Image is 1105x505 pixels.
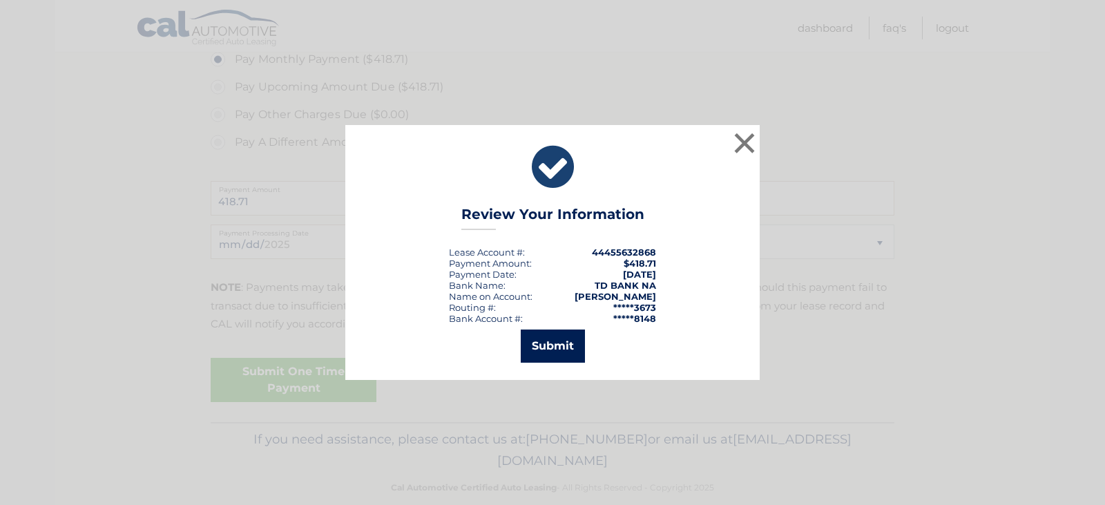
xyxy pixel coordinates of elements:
span: [DATE] [623,269,656,280]
button: × [731,129,758,157]
strong: [PERSON_NAME] [575,291,656,302]
div: Lease Account #: [449,247,525,258]
div: Routing #: [449,302,496,313]
div: Name on Account: [449,291,532,302]
strong: 44455632868 [592,247,656,258]
button: Submit [521,330,585,363]
h3: Review Your Information [461,206,644,230]
div: Bank Name: [449,280,506,291]
span: Payment Date [449,269,515,280]
strong: TD BANK NA [595,280,656,291]
span: $418.71 [624,258,656,269]
div: Bank Account #: [449,313,523,324]
div: Payment Amount: [449,258,532,269]
div: : [449,269,517,280]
